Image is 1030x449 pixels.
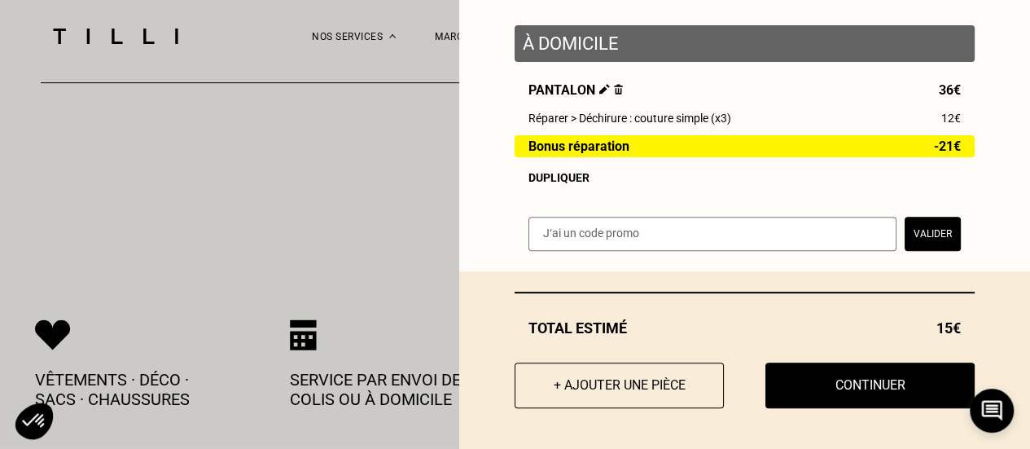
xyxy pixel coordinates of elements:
div: Total estimé [515,319,975,337]
button: + Ajouter une pièce [515,363,724,408]
span: 15€ [936,319,961,337]
button: Valider [905,217,961,251]
div: Dupliquer [528,171,961,184]
span: Bonus réparation [528,139,629,153]
span: -21€ [934,139,961,153]
p: À domicile [523,33,966,54]
span: Pantalon [528,82,623,98]
input: J‘ai un code promo [528,217,896,251]
img: Éditer [599,84,610,95]
span: 36€ [939,82,961,98]
img: Supprimer [614,84,623,95]
button: Continuer [765,363,975,408]
span: 12€ [941,112,961,125]
span: Réparer > Déchirure : couture simple (x3) [528,112,731,125]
